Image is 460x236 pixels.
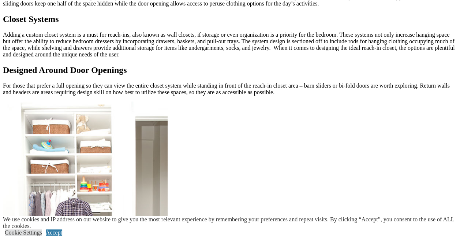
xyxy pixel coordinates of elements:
h2: Closet Systems [3,14,457,24]
p: For those that prefer a full opening so they can view the entire closet system while standing in ... [3,82,457,96]
p: Adding a custom closet system is a must for reach-ins, also known as wall closets, if storage or ... [3,32,457,58]
h2: Designed Around Door Openings [3,65,457,75]
a: Cookie Settings [5,229,42,236]
div: We use cookies and IP address on our website to give you the most relevant experience by remember... [3,216,460,229]
a: Accept [46,229,62,236]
